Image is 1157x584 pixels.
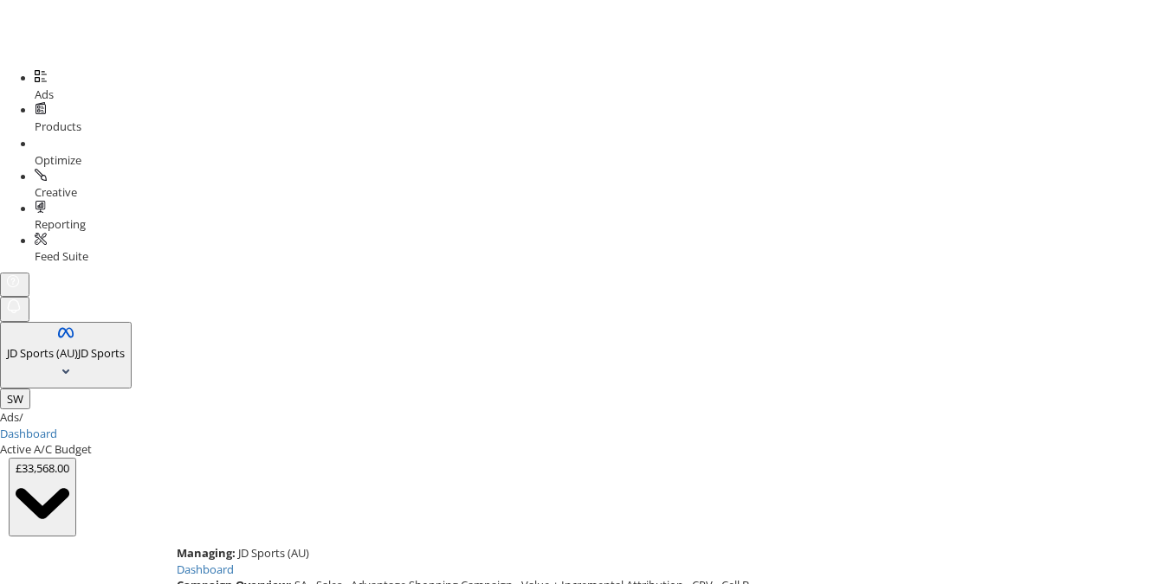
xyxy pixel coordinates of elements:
a: Dashboard [177,562,234,577]
div: JD Sports (AU) [177,545,1145,562]
span: Creative [35,184,77,200]
button: £33,568.00 [9,458,76,536]
span: Reporting [35,216,86,232]
span: / [19,409,23,425]
span: Products [35,119,81,134]
span: SW [7,391,23,407]
strong: Managing: [177,545,236,561]
div: £33,568.00 [16,460,69,477]
span: Feed Suite [35,248,88,264]
span: Ads [35,87,54,102]
span: JD Sports [78,345,125,361]
span: JD Sports (AU) [7,345,78,361]
span: Optimize [35,152,81,168]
